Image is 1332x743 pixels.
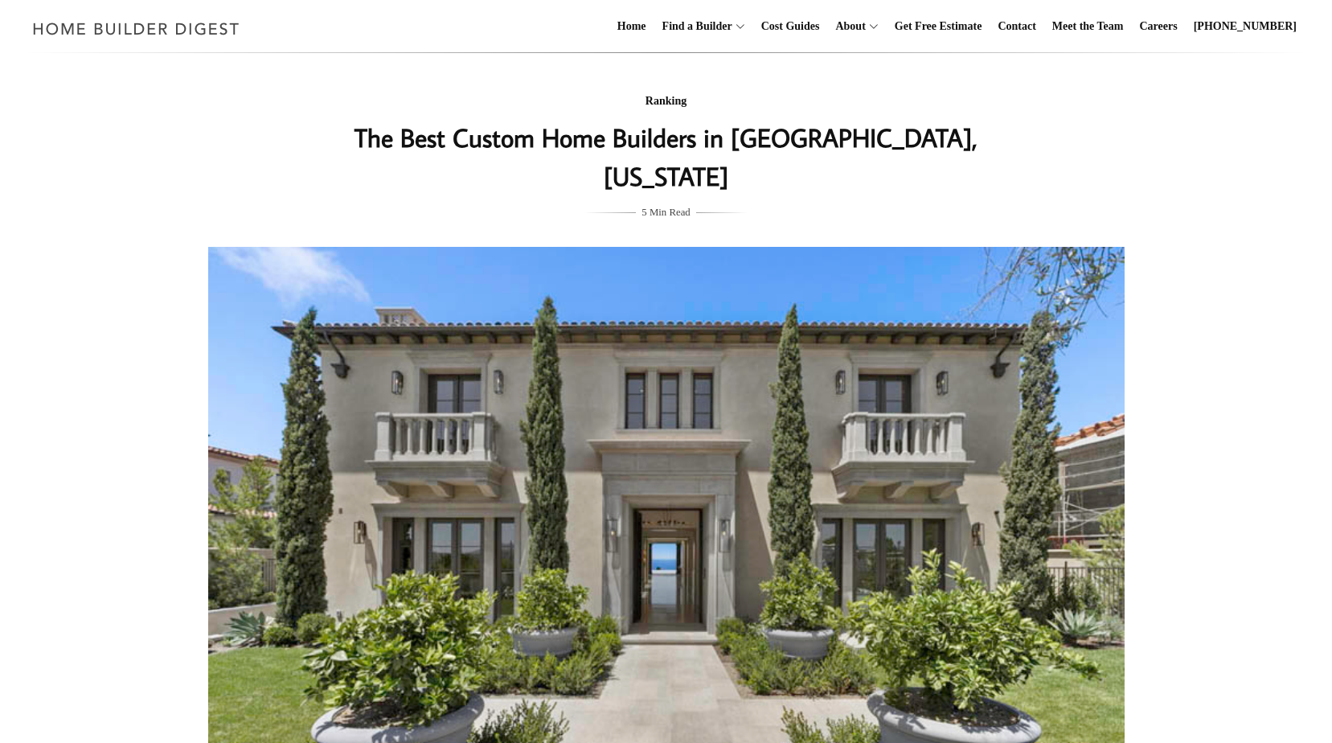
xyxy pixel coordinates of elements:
[888,1,989,52] a: Get Free Estimate
[1133,1,1184,52] a: Careers
[829,1,865,52] a: About
[656,1,732,52] a: Find a Builder
[346,118,987,195] h1: The Best Custom Home Builders in [GEOGRAPHIC_DATA], [US_STATE]
[26,13,247,44] img: Home Builder Digest
[1046,1,1130,52] a: Meet the Team
[646,95,686,107] a: Ranking
[1187,1,1303,52] a: [PHONE_NUMBER]
[611,1,653,52] a: Home
[641,203,690,221] span: 5 Min Read
[991,1,1042,52] a: Contact
[755,1,826,52] a: Cost Guides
